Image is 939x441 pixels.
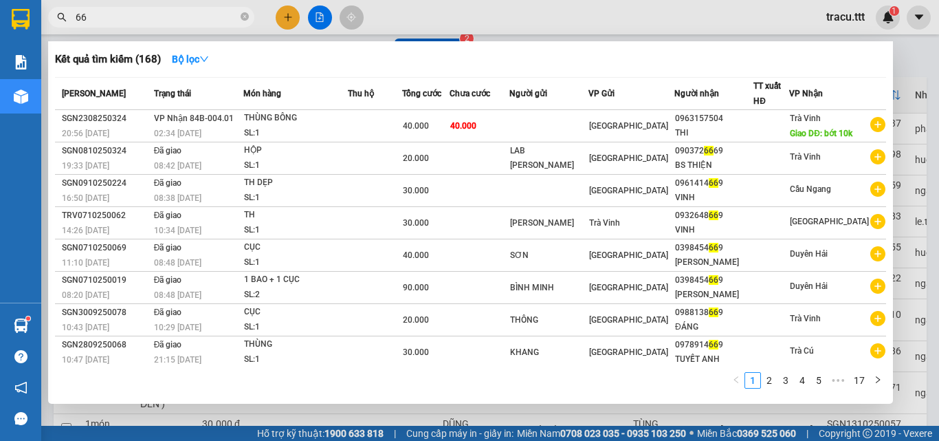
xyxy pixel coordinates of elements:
[154,258,201,268] span: 08:48 [DATE]
[870,372,886,389] button: right
[154,243,182,252] span: Đã giao
[244,288,347,303] div: SL: 2
[790,249,828,259] span: Duyên Hải
[154,340,182,349] span: Đã giao
[790,184,831,194] span: Cầu Ngang
[89,12,122,26] span: Nhận:
[26,316,30,321] sup: 1
[244,208,347,223] div: TH
[243,89,281,98] span: Món hàng
[510,313,588,327] div: THÔNG
[154,211,182,220] span: Đã giao
[704,146,714,155] span: 66
[241,11,249,24] span: close-circle
[675,191,753,205] div: VINH
[244,158,347,173] div: SL: 1
[509,89,547,98] span: Người gửi
[870,279,885,294] span: plus-circle
[62,305,150,320] div: SGN3009250078
[89,12,229,43] div: [GEOGRAPHIC_DATA]
[154,114,234,123] span: VP Nhận 84B-004.01
[790,114,821,123] span: Trà Vinh
[510,216,588,230] div: [PERSON_NAME]
[790,152,821,162] span: Trà Vinh
[790,281,828,291] span: Duyên Hải
[62,144,150,158] div: SGN0810250324
[403,250,429,260] span: 40.000
[154,290,201,300] span: 08:48 [DATE]
[870,149,885,164] span: plus-circle
[14,319,28,333] img: warehouse-icon
[244,320,347,335] div: SL: 1
[154,226,201,235] span: 10:34 [DATE]
[870,372,886,389] li: Next Page
[62,176,150,191] div: SGN0910250224
[589,315,668,325] span: [GEOGRAPHIC_DATA]
[14,381,27,394] span: notification
[57,12,67,22] span: search
[709,178,718,188] span: 66
[674,89,719,98] span: Người nhận
[790,129,852,138] span: Giao DĐ: bớt 10k
[62,111,150,126] div: SGN2308250324
[244,223,347,238] div: SL: 1
[675,158,753,173] div: BS THIỆN
[62,89,126,98] span: [PERSON_NAME]
[241,12,249,21] span: close-circle
[244,111,347,126] div: THÙNG BÔNG
[62,258,109,268] span: 11:10 [DATE]
[849,372,870,389] li: 17
[172,54,209,65] strong: Bộ lọc
[403,283,429,292] span: 90.000
[675,352,753,367] div: TUYẾT ANH
[794,372,810,389] li: 4
[870,246,885,261] span: plus-circle
[675,126,753,140] div: THI
[810,372,827,389] li: 5
[675,176,753,191] div: 0961414 9
[244,143,347,158] div: HỘP
[870,214,885,229] span: plus-circle
[510,281,588,295] div: BÌNH MINH
[62,323,109,332] span: 10:43 [DATE]
[675,255,753,270] div: [PERSON_NAME]
[795,373,810,388] a: 4
[154,89,191,98] span: Trạng thái
[62,208,150,223] div: TRV0710250062
[244,337,347,352] div: THÙNG
[709,340,718,349] span: 66
[589,218,620,228] span: Trà Vinh
[199,54,209,64] span: down
[62,273,150,288] div: SGN0710250019
[675,111,753,126] div: 0963157504
[244,352,347,367] div: SL: 1
[709,243,718,252] span: 66
[76,10,238,25] input: Tìm tên, số ĐT hoặc mã đơn
[244,305,347,320] div: CỤC
[154,129,201,138] span: 02:34 [DATE]
[89,59,229,78] div: 0796664168
[62,338,150,352] div: SGN2809250068
[510,248,588,263] div: SƠN
[827,372,849,389] li: Next 5 Pages
[403,347,429,357] span: 30.000
[675,273,753,288] div: 0398454 9
[762,373,777,388] a: 2
[589,347,668,357] span: [GEOGRAPHIC_DATA]
[870,182,885,197] span: plus-circle
[62,290,109,300] span: 08:20 [DATE]
[87,90,107,105] span: CC :
[778,373,793,388] a: 3
[154,275,182,285] span: Đã giao
[244,126,347,141] div: SL: 1
[14,350,27,363] span: question-circle
[753,81,781,106] span: TT xuất HĐ
[12,12,80,28] div: Trà Cú
[745,373,760,388] a: 1
[62,241,150,255] div: SGN0710250069
[589,250,668,260] span: [GEOGRAPHIC_DATA]
[12,9,30,30] img: logo-vxr
[12,13,33,28] span: Gửi:
[154,193,201,203] span: 08:38 [DATE]
[402,89,441,98] span: Tổng cước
